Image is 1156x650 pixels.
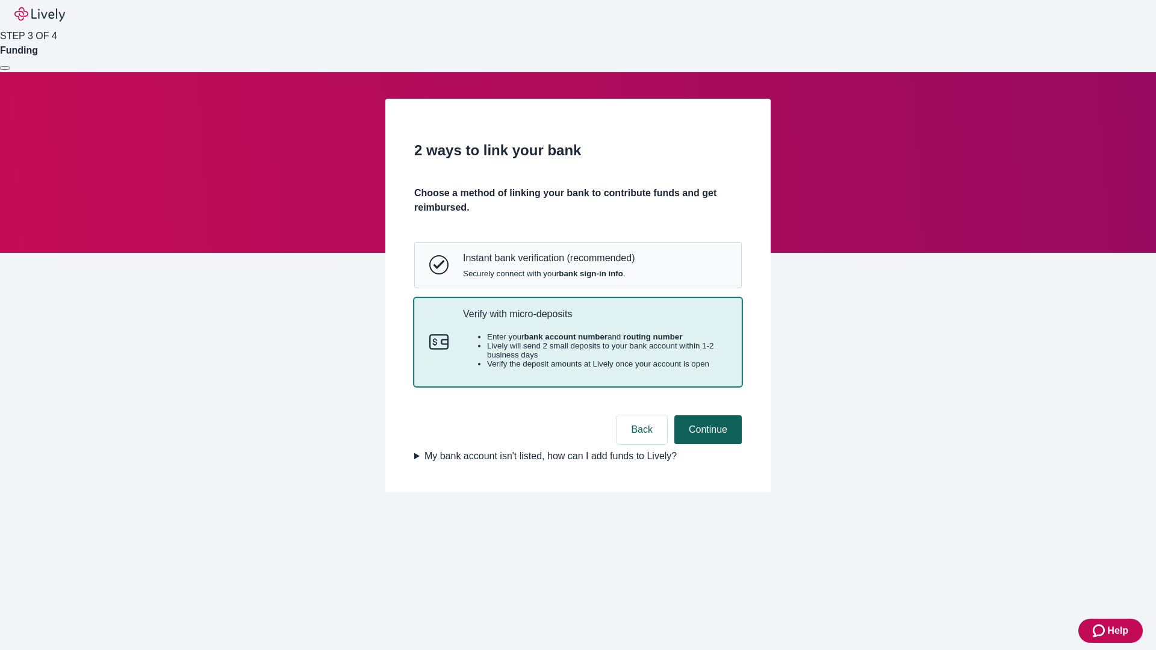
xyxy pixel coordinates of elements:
button: Zendesk support iconHelp [1078,619,1143,643]
summary: My bank account isn't listed, how can I add funds to Lively? [414,449,742,463]
button: Continue [674,415,742,444]
strong: bank sign-in info [559,269,623,278]
li: Verify the deposit amounts at Lively once your account is open [487,359,727,368]
strong: bank account number [524,332,608,341]
li: Enter your and [487,332,727,341]
button: Back [617,415,667,444]
li: Lively will send 2 small deposits to your bank account within 1-2 business days [487,341,727,359]
img: Lively [14,7,65,22]
h4: Choose a method of linking your bank to contribute funds and get reimbursed. [414,186,742,215]
span: Help [1107,624,1128,638]
strong: routing number [623,332,682,341]
svg: Micro-deposits [429,332,449,351]
h2: 2 ways to link your bank [414,140,742,161]
svg: Instant bank verification [429,255,449,274]
svg: Zendesk support icon [1093,624,1107,638]
p: Verify with micro-deposits [463,308,727,320]
button: Instant bank verificationInstant bank verification (recommended)Securely connect with yourbank si... [415,243,741,287]
button: Micro-depositsVerify with micro-depositsEnter yourbank account numberand routing numberLively wil... [415,299,741,386]
span: Securely connect with your . [463,269,635,278]
p: Instant bank verification (recommended) [463,252,635,264]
